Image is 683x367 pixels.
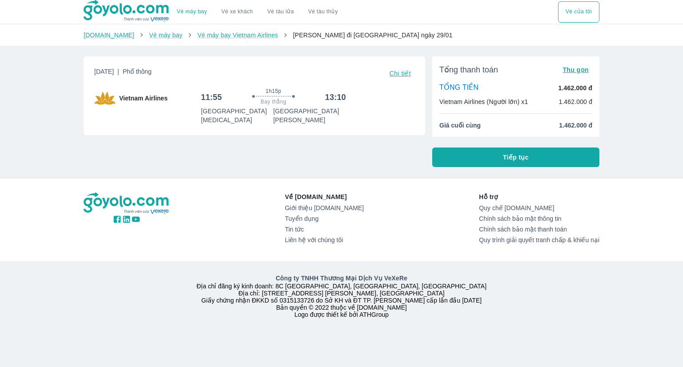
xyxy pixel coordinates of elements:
button: Tiếp tục [432,148,599,167]
div: Địa chỉ đăng ký kinh doanh: 8C [GEOGRAPHIC_DATA], [GEOGRAPHIC_DATA], [GEOGRAPHIC_DATA] Địa chỉ: [... [78,274,605,318]
a: Tin tức [285,226,364,233]
span: [DATE] [94,67,152,80]
a: Giới thiệu [DOMAIN_NAME] [285,204,364,211]
span: Tiếp tục [503,153,529,162]
a: Vé máy bay [177,8,207,15]
button: Vé của tôi [558,1,599,23]
p: [GEOGRAPHIC_DATA] [MEDICAL_DATA] [201,107,273,124]
span: Giá cuối cùng [439,121,481,130]
a: Chính sách bảo mật thanh toán [479,226,599,233]
p: Vietnam Airlines (Người lớn) x1 [439,97,528,106]
a: Quy trình giải quyết tranh chấp & khiếu nại [479,236,599,243]
a: Liên hệ với chúng tôi [285,236,364,243]
a: Chính sách bảo mật thông tin [479,215,599,222]
span: [PERSON_NAME] đi [GEOGRAPHIC_DATA] ngày 29/01 [293,32,453,39]
p: [GEOGRAPHIC_DATA][PERSON_NAME] [273,107,346,124]
button: Vé tàu thủy [301,1,345,23]
img: logo [84,192,170,215]
button: Chi tiết [386,67,414,80]
span: Vietnam Airlines [119,94,168,103]
a: Vé máy bay Vietnam Airlines [197,32,278,39]
a: Vé tàu lửa [260,1,301,23]
p: Hỗ trợ [479,192,599,201]
p: TỔNG TIỀN [439,83,478,93]
nav: breadcrumb [84,31,599,40]
span: 1h15p [265,88,281,95]
span: | [117,68,119,75]
span: Thu gọn [562,66,589,73]
button: Thu gọn [559,64,592,76]
p: Về [DOMAIN_NAME] [285,192,364,201]
div: choose transportation mode [558,1,599,23]
p: Công ty TNHH Thương Mại Dịch Vụ VeXeRe [85,274,598,283]
a: Tuyển dụng [285,215,364,222]
span: Chi tiết [390,70,411,77]
h6: 11:55 [201,92,222,103]
span: Bay thẳng [261,98,286,105]
span: Phổ thông [123,68,152,75]
div: choose transportation mode [170,1,345,23]
a: Vé xe khách [221,8,253,15]
p: 1.462.000 đ [558,84,592,92]
a: Quy chế [DOMAIN_NAME] [479,204,599,211]
p: 1.462.000 đ [558,97,592,106]
h6: 13:10 [325,92,346,103]
span: 1.462.000 đ [559,121,592,130]
a: [DOMAIN_NAME] [84,32,134,39]
a: Vé máy bay [149,32,182,39]
span: Tổng thanh toán [439,64,498,75]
